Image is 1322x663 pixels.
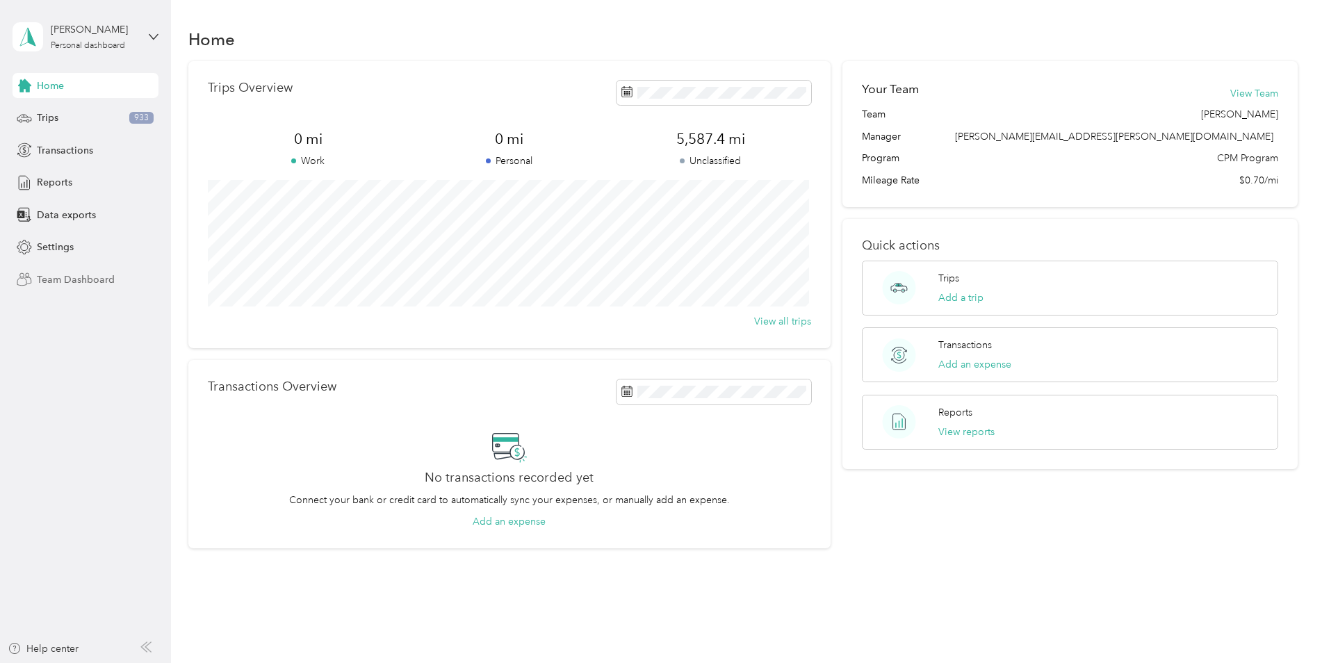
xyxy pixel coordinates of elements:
span: $0.70/mi [1239,173,1278,188]
p: Transactions [938,338,992,352]
p: Quick actions [862,238,1278,253]
p: Unclassified [610,154,811,168]
h2: Your Team [862,81,919,98]
span: Mileage Rate [862,173,920,188]
iframe: Everlance-gr Chat Button Frame [1244,585,1322,663]
button: Add an expense [473,514,546,529]
span: 0 mi [208,129,409,149]
h2: No transactions recorded yet [425,470,594,485]
span: 933 [129,112,154,124]
h1: Home [188,32,235,47]
span: Trips [37,110,58,125]
button: Add an expense [938,357,1011,372]
span: [PERSON_NAME] [1201,107,1278,122]
span: CPM Program [1217,151,1278,165]
span: Reports [37,175,72,190]
button: View all trips [754,314,811,329]
button: Add a trip [938,290,984,305]
button: View reports [938,425,995,439]
p: Transactions Overview [208,379,336,394]
span: Settings [37,240,74,254]
p: Work [208,154,409,168]
div: [PERSON_NAME] [51,22,138,37]
button: View Team [1230,86,1278,101]
p: Personal [409,154,610,168]
span: 0 mi [409,129,610,149]
span: Program [862,151,899,165]
p: Trips [938,271,959,286]
p: Trips Overview [208,81,293,95]
p: Connect your bank or credit card to automatically sync your expenses, or manually add an expense. [289,493,730,507]
span: 5,587.4 mi [610,129,811,149]
span: Team Dashboard [37,272,115,287]
div: Personal dashboard [51,42,125,50]
span: Manager [862,129,901,144]
span: Data exports [37,208,96,222]
span: Team [862,107,886,122]
button: Help center [8,641,79,656]
span: [PERSON_NAME][EMAIL_ADDRESS][PERSON_NAME][DOMAIN_NAME] [955,131,1273,142]
p: Reports [938,405,972,420]
span: Home [37,79,64,93]
span: Transactions [37,143,93,158]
